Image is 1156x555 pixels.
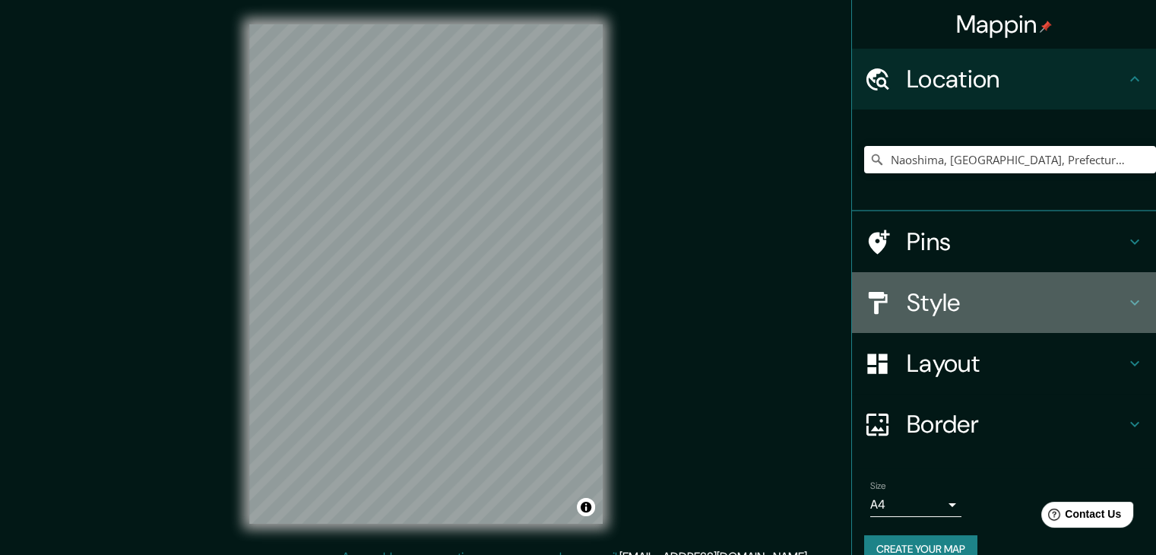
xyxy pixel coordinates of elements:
div: Border [852,394,1156,455]
div: Pins [852,211,1156,272]
img: pin-icon.png [1040,21,1052,33]
h4: Layout [907,348,1126,379]
h4: Style [907,287,1126,318]
div: A4 [870,493,961,517]
label: Size [870,480,886,493]
h4: Pins [907,227,1126,257]
iframe: Help widget launcher [1021,496,1139,538]
h4: Location [907,64,1126,94]
div: Layout [852,333,1156,394]
input: Pick your city or area [864,146,1156,173]
h4: Border [907,409,1126,439]
h4: Mappin [956,9,1053,40]
button: Toggle attribution [577,498,595,516]
canvas: Map [249,24,603,524]
div: Location [852,49,1156,109]
div: Style [852,272,1156,333]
